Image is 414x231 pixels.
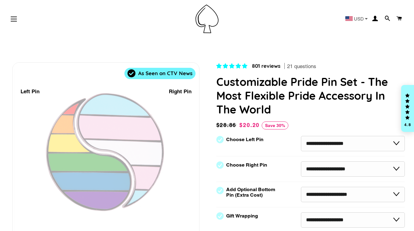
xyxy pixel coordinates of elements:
[226,137,264,142] label: Choose Left Pin
[169,87,192,96] div: Right Pin
[196,5,218,33] img: Pin-Ace
[216,63,249,69] span: 4.83 stars
[226,213,258,219] label: Gift Wrapping
[226,162,267,168] label: Choose Right Pin
[401,85,414,132] div: Click to open Judge.me floating reviews tab
[216,121,238,129] span: $28.86
[262,121,288,129] span: Save 30%
[239,122,260,128] span: $20.20
[354,17,364,21] span: USD
[287,63,316,70] span: 21 questions
[252,63,280,69] span: 801 reviews
[404,123,411,127] div: 4.8
[226,187,278,198] label: Add Optional Bottom Pin (Extra Cost)
[216,75,405,116] h1: Customizable Pride Pin Set - The Most Flexible Pride Accessory In The World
